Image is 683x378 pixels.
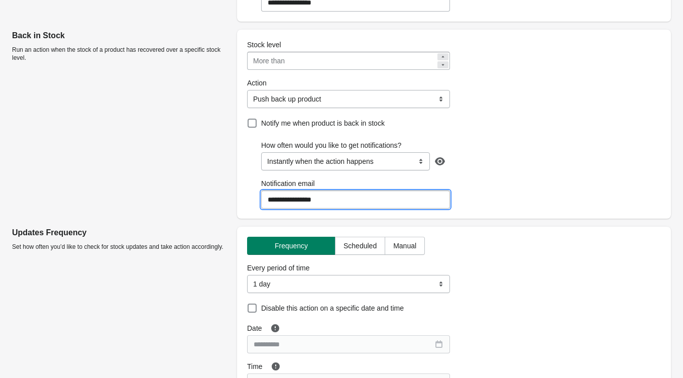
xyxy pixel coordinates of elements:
[261,119,385,127] span: Notify me when product is back in stock
[261,179,315,187] span: Notification email
[261,141,401,149] span: How often would you like to get notifications?
[247,79,267,87] span: Action
[247,264,310,272] span: Every period of time
[247,41,281,49] span: Stock level
[253,55,285,67] div: More than
[335,237,385,255] button: Scheduled
[12,243,229,251] p: Set how often you’d like to check for stock updates and take action accordingly.
[344,242,377,250] span: Scheduled
[247,324,262,332] span: Date
[12,30,229,42] p: Back in Stock
[12,46,229,62] p: Run an action when the stock of a product has recovered over a specific stock level.
[247,237,335,255] button: Frequency
[261,304,404,312] span: Disable this action on a specific date and time
[385,237,425,255] button: Manual
[393,242,416,250] span: Manual
[275,242,308,250] span: Frequency
[247,362,263,370] span: Time
[12,227,229,239] p: Updates Frequency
